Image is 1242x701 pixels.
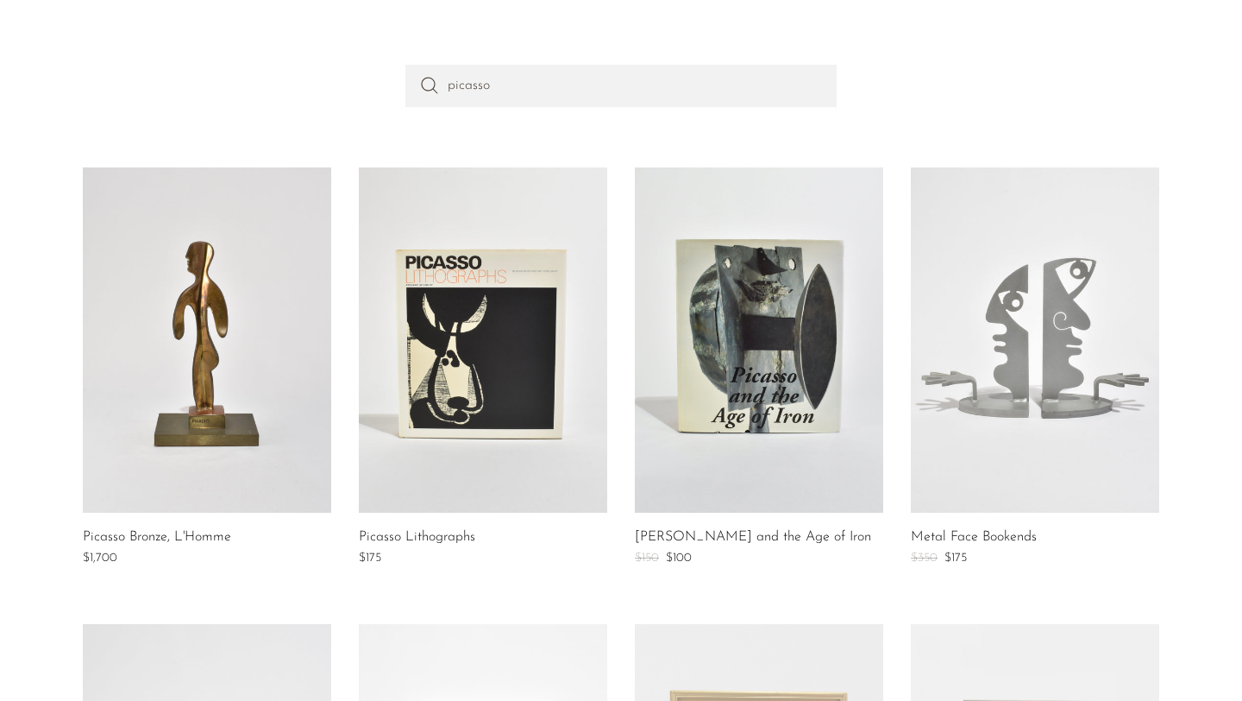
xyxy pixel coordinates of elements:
span: $1,700 [83,552,117,565]
a: [PERSON_NAME] and the Age of Iron [635,530,871,546]
span: $350 [911,552,938,565]
span: $175 [359,552,381,565]
span: $175 [944,552,967,565]
a: Metal Face Bookends [911,530,1037,546]
input: Perform a search [405,65,837,106]
span: $150 [635,552,659,565]
a: Picasso Lithographs [359,530,475,546]
span: $100 [666,552,692,565]
a: Picasso Bronze, L'Homme [83,530,231,546]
